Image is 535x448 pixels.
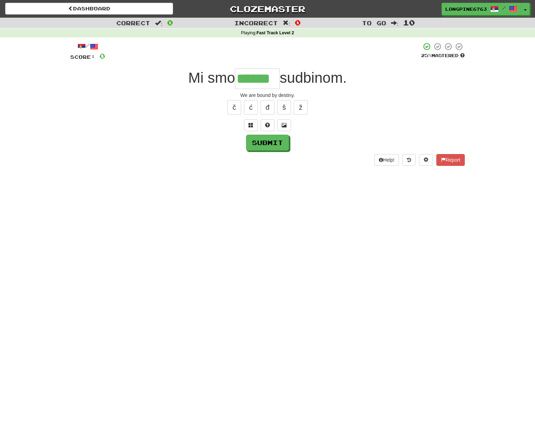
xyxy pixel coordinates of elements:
div: / [70,42,105,51]
span: sudbinom. [280,70,347,86]
span: Mi smo [188,70,235,86]
button: ć [244,100,258,115]
button: đ [261,100,274,115]
span: 0 [295,18,301,27]
a: Clozemaster [183,3,351,15]
span: Score: [70,54,95,60]
button: š [277,100,291,115]
span: / [502,6,506,10]
button: č [227,100,241,115]
span: LongPine6763 [445,6,487,12]
div: Mastered [421,53,465,59]
button: Show image (alt+x) [277,119,291,131]
button: Help! [374,154,399,166]
a: Dashboard [5,3,173,15]
button: ž [294,100,308,115]
span: To go [362,19,386,26]
span: 25 % [421,53,432,58]
span: Correct [116,19,150,26]
button: Round history (alt+y) [402,154,416,166]
span: : [283,20,290,26]
span: 0 [167,18,173,27]
button: Single letter hint - you only get 1 per sentence and score half the points! alt+h [261,119,274,131]
strong: Fast Track Level 2 [256,30,294,35]
span: 0 [99,52,105,60]
button: Switch sentence to multiple choice alt+p [244,119,258,131]
span: 10 [403,18,415,27]
span: : [155,20,163,26]
button: Submit [246,135,289,151]
span: Incorrect [234,19,278,26]
button: Report [436,154,465,166]
div: We are bound by destiny. [70,92,465,99]
span: : [391,20,399,26]
a: LongPine6763 / [442,3,521,15]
